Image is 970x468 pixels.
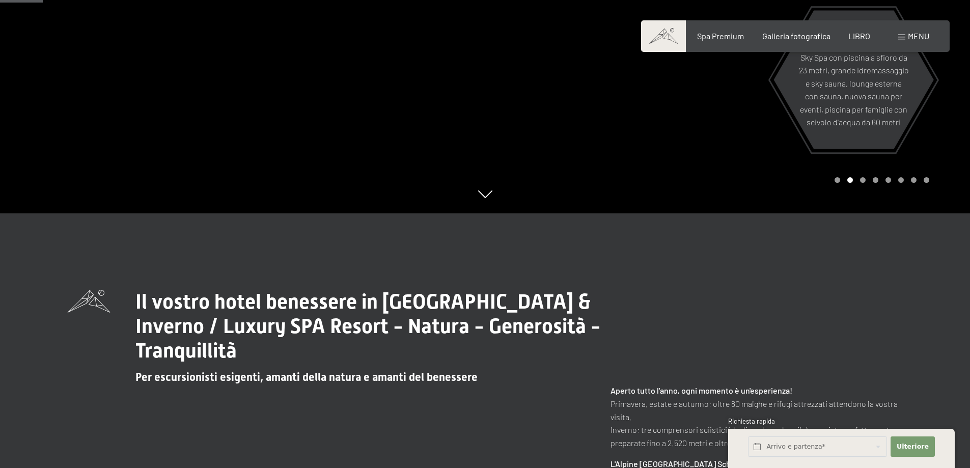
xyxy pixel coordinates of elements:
[897,443,929,450] font: Ulteriore
[611,399,898,422] font: Primavera, estate e autunno: oltre 80 malghe e rifugi attrezzati attendono la vostra visita.
[697,31,744,41] a: Spa Premium
[135,290,601,363] font: Il vostro hotel benessere in [GEOGRAPHIC_DATA] & Inverno / Luxury SPA Resort - Natura - Generosit...
[831,177,929,183] div: Paginazione carosello
[762,31,830,41] a: Galleria fotografica
[847,177,853,183] div: Pagina Carosello 2 (Diapositiva corrente)
[135,371,478,383] font: Per escursionisti esigenti, amanti della natura e amanti del benessere
[873,177,878,183] div: Pagina 4 del carosello
[611,386,792,395] font: Aperto tutto l'anno, ogni momento è un'esperienza!
[860,177,866,183] div: Pagina 3 della giostra
[835,177,840,183] div: Pagina carosello 1
[848,31,870,41] a: LIBRO
[924,177,929,183] div: Pagina 8 della giostra
[611,425,894,448] font: Inverno: tre comprensori sciistici (da dicembre ad aprile) con piste perfettamente preparate fino...
[898,177,904,183] div: Pagina 6 della giostra
[908,31,929,41] font: menu
[728,417,775,425] font: Richiesta rapida
[891,436,934,457] button: Ulteriore
[885,177,891,183] div: Pagina 5 della giostra
[911,177,917,183] div: Carosello Pagina 7
[773,10,934,150] a: Caldo e nuovo Sky Spa con piscina a sfioro da 23 metri, grande idromassaggio e sky sauna, lounge ...
[799,52,909,127] font: Sky Spa con piscina a sfioro da 23 metri, grande idromassaggio e sky sauna, lounge esterna con sa...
